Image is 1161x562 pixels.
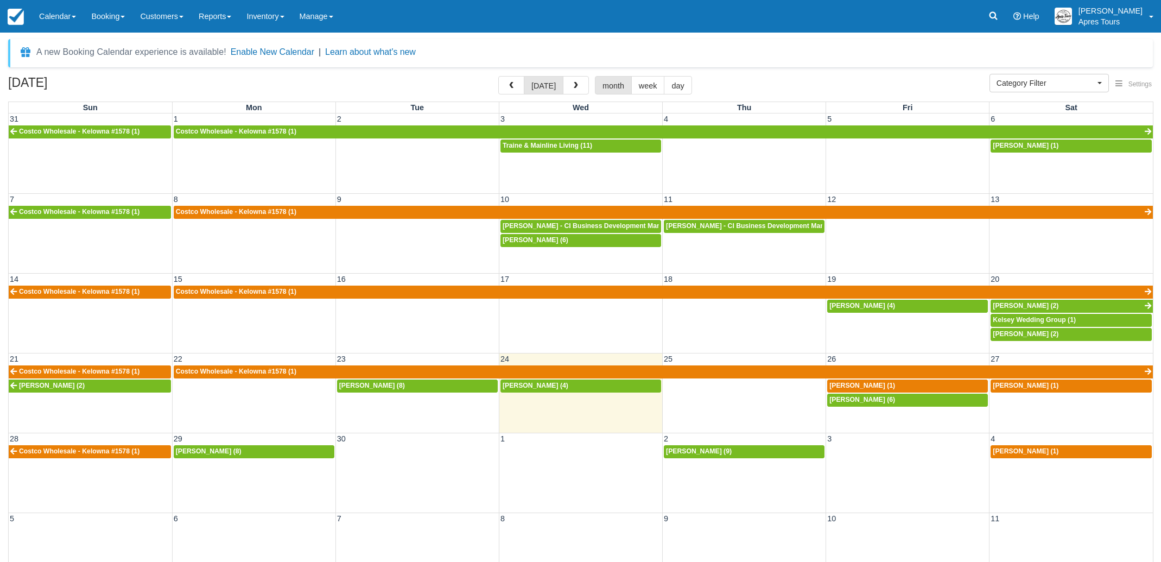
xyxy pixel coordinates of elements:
[411,103,424,112] span: Tue
[1023,12,1039,21] span: Help
[631,76,665,94] button: week
[339,382,405,389] span: [PERSON_NAME] (8)
[19,382,85,389] span: [PERSON_NAME] (2)
[174,286,1153,299] a: Costco Wholesale - Kelowna #1578 (1)
[176,288,296,295] span: Costco Wholesale - Kelowna #1578 (1)
[997,78,1095,89] span: Category Filter
[993,142,1058,149] span: [PERSON_NAME] (1)
[83,103,98,112] span: Sun
[829,382,895,389] span: [PERSON_NAME] (1)
[499,195,510,204] span: 10
[9,286,171,299] a: Costco Wholesale - Kelowna #1578 (1)
[36,46,226,59] div: A new Booking Calendar experience is available!
[499,355,510,363] span: 24
[663,434,669,443] span: 2
[173,115,179,123] span: 1
[989,355,1000,363] span: 27
[826,275,837,283] span: 19
[827,394,988,407] a: [PERSON_NAME] (6)
[829,302,895,310] span: [PERSON_NAME] (4)
[19,447,139,455] span: Costco Wholesale - Kelowna #1578 (1)
[173,195,179,204] span: 8
[989,514,1000,523] span: 11
[9,365,171,378] a: Costco Wholesale - Kelowna #1578 (1)
[737,103,751,112] span: Thu
[664,76,691,94] button: day
[1078,5,1143,16] p: [PERSON_NAME]
[499,275,510,283] span: 17
[8,76,145,96] h2: [DATE]
[664,445,824,458] a: [PERSON_NAME] (9)
[499,514,506,523] span: 8
[826,115,833,123] span: 5
[173,275,183,283] span: 15
[176,208,296,216] span: Costco Wholesale - Kelowna #1578 (1)
[19,128,139,135] span: Costco Wholesale - Kelowna #1578 (1)
[1065,103,1077,112] span: Sat
[499,115,506,123] span: 3
[19,208,139,216] span: Costco Wholesale - Kelowna #1578 (1)
[9,434,20,443] span: 28
[993,447,1058,455] span: [PERSON_NAME] (1)
[991,314,1152,327] a: Kelsey Wedding Group (1)
[9,380,171,393] a: [PERSON_NAME] (2)
[989,434,996,443] span: 4
[991,328,1152,341] a: [PERSON_NAME] (2)
[991,380,1152,393] a: [PERSON_NAME] (1)
[231,47,314,58] button: Enable New Calendar
[500,220,661,233] a: [PERSON_NAME] - CI Business Development Manager (11)
[336,514,342,523] span: 7
[176,447,242,455] span: [PERSON_NAME] (8)
[336,434,347,443] span: 30
[9,206,171,219] a: Costco Wholesale - Kelowna #1578 (1)
[325,47,416,56] a: Learn about what's new
[663,514,669,523] span: 9
[19,288,139,295] span: Costco Wholesale - Kelowna #1578 (1)
[9,275,20,283] span: 14
[246,103,262,112] span: Mon
[336,195,342,204] span: 9
[993,382,1058,389] span: [PERSON_NAME] (1)
[991,300,1153,313] a: [PERSON_NAME] (2)
[826,195,837,204] span: 12
[989,74,1109,92] button: Category Filter
[991,140,1152,153] a: [PERSON_NAME] (1)
[1128,80,1152,88] span: Settings
[174,125,1153,138] a: Costco Wholesale - Kelowna #1578 (1)
[826,355,837,363] span: 26
[989,115,996,123] span: 6
[827,380,988,393] a: [PERSON_NAME] (1)
[1078,16,1143,27] p: Apres Tours
[993,330,1058,338] span: [PERSON_NAME] (2)
[336,275,347,283] span: 16
[573,103,589,112] span: Wed
[19,368,139,375] span: Costco Wholesale - Kelowna #1578 (1)
[503,222,689,230] span: [PERSON_NAME] - CI Business Development Manager (11)
[500,140,661,153] a: Traine & Mainline Living (11)
[319,47,321,56] span: |
[989,195,1000,204] span: 13
[991,445,1152,458] a: [PERSON_NAME] (1)
[336,355,347,363] span: 23
[174,445,334,458] a: [PERSON_NAME] (8)
[664,220,824,233] a: [PERSON_NAME] - CI Business Development Manager (7)
[663,195,674,204] span: 11
[500,234,661,247] a: [PERSON_NAME] (6)
[9,445,171,458] a: Costco Wholesale - Kelowna #1578 (1)
[174,365,1153,378] a: Costco Wholesale - Kelowna #1578 (1)
[9,115,20,123] span: 31
[9,195,15,204] span: 7
[1013,12,1021,20] i: Help
[8,9,24,25] img: checkfront-main-nav-mini-logo.png
[666,447,732,455] span: [PERSON_NAME] (9)
[827,300,988,313] a: [PERSON_NAME] (4)
[993,316,1076,324] span: Kelsey Wedding Group (1)
[1109,77,1158,92] button: Settings
[499,434,506,443] span: 1
[993,302,1058,310] span: [PERSON_NAME] (2)
[500,380,661,393] a: [PERSON_NAME] (4)
[173,434,183,443] span: 29
[174,206,1153,219] a: Costco Wholesale - Kelowna #1578 (1)
[595,76,632,94] button: month
[524,76,563,94] button: [DATE]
